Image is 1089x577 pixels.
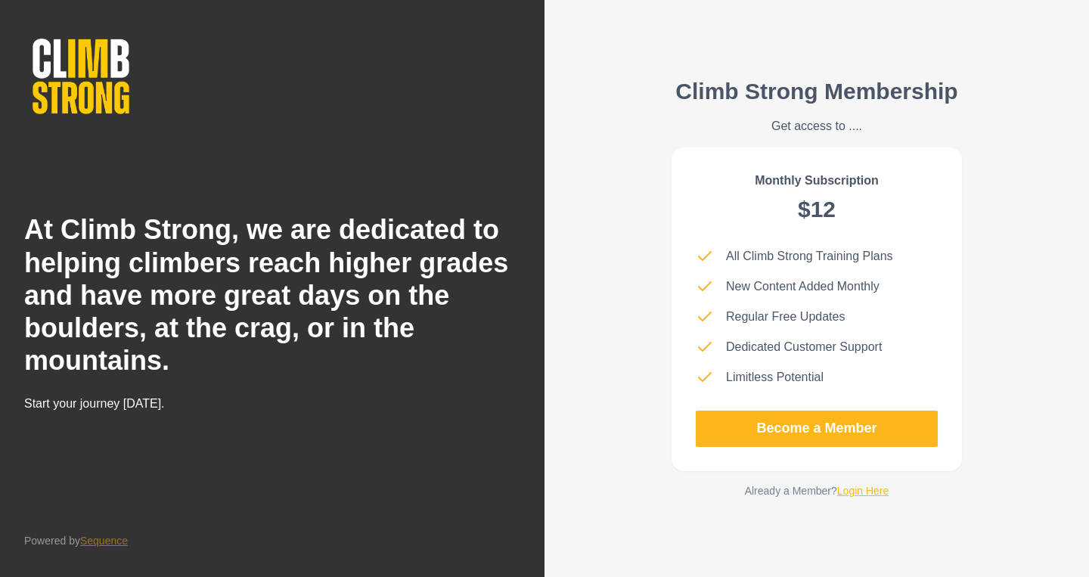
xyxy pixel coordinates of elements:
[726,247,893,265] p: All Climb Strong Training Plans
[755,172,879,190] p: Monthly Subscription
[675,117,957,135] p: Get access to ....
[726,278,880,296] p: New Content Added Monthly
[24,395,363,413] p: Start your journey [DATE].
[80,535,128,547] a: Sequence
[24,533,128,549] p: Powered by
[24,213,520,377] h2: At Climb Strong, we are dedicated to helping climbers reach higher grades and have more great day...
[798,196,836,223] h2: $12
[745,483,889,499] p: Already a Member?
[726,368,824,386] p: Limitless Potential
[675,78,957,105] h2: Climb Strong Membership
[726,338,882,356] p: Dedicated Customer Support
[837,485,889,497] a: Login Here
[726,308,845,326] p: Regular Free Updates
[24,30,138,123] img: Climb Strong Logo
[696,411,938,447] a: Become a Member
